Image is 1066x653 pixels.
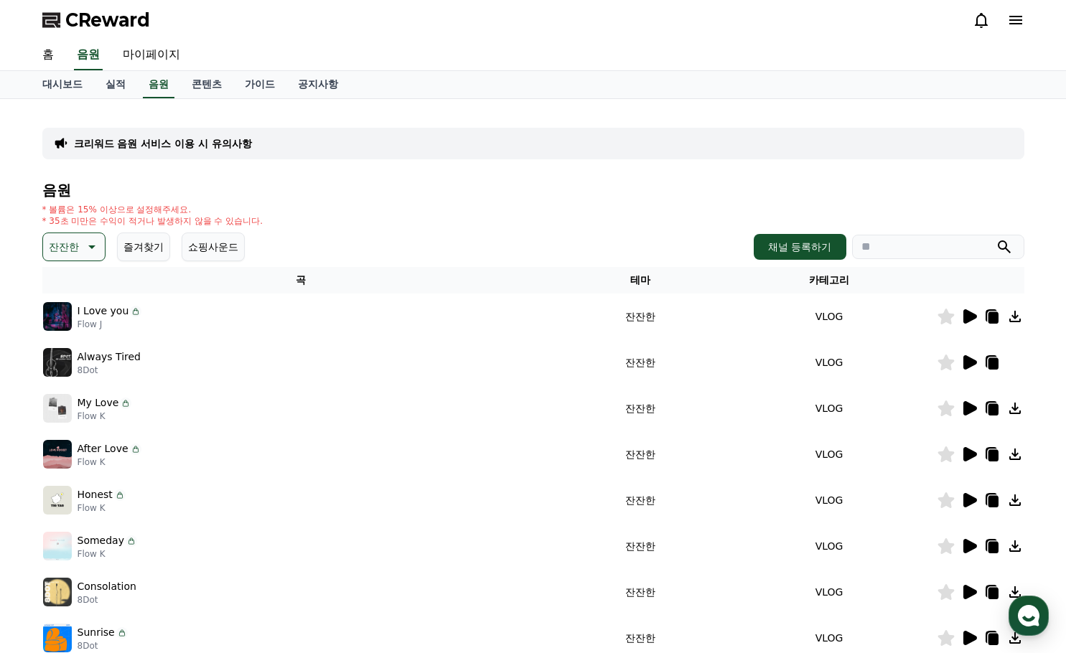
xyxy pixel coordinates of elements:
a: 홈 [31,40,65,70]
td: VLOG [722,293,937,339]
img: music [43,394,72,423]
a: 음원 [74,40,103,70]
td: 잔잔한 [559,477,722,523]
a: 마이페이지 [111,40,192,70]
th: 테마 [559,267,722,293]
p: Always Tired [78,349,141,365]
p: My Love [78,395,119,410]
p: Someday [78,533,124,548]
p: * 35초 미만은 수익이 적거나 발생하지 않을 수 있습니다. [42,215,263,227]
a: 가이드 [233,71,286,98]
a: CReward [42,9,150,32]
img: music [43,578,72,606]
p: 8Dot [78,640,128,652]
p: Sunrise [78,625,115,640]
p: I Love you [78,304,129,319]
td: VLOG [722,477,937,523]
td: 잔잔한 [559,431,722,477]
span: CReward [65,9,150,32]
td: 잔잔한 [559,339,722,385]
button: 채널 등록하기 [754,234,846,260]
a: 음원 [143,71,174,98]
a: 대시보드 [31,71,94,98]
a: 크리워드 음원 서비스 이용 시 유의사항 [74,136,252,151]
td: VLOG [722,431,937,477]
th: 카테고리 [722,267,937,293]
td: 잔잔한 [559,385,722,431]
img: music [43,440,72,469]
img: music [43,302,72,331]
img: music [43,348,72,377]
p: Flow K [78,548,137,560]
img: music [43,532,72,560]
p: Flow J [78,319,142,330]
td: VLOG [722,339,937,385]
td: 잔잔한 [559,523,722,569]
button: 잔잔한 [42,232,106,261]
td: 잔잔한 [559,569,722,615]
button: 쇼핑사운드 [182,232,245,261]
p: Flow K [78,502,126,514]
a: 실적 [94,71,137,98]
img: music [43,624,72,652]
a: 콘텐츠 [180,71,233,98]
p: Flow K [78,410,132,422]
td: VLOG [722,385,937,431]
img: music [43,486,72,515]
p: Consolation [78,579,136,594]
a: 공지사항 [286,71,350,98]
h4: 음원 [42,182,1024,198]
th: 곡 [42,267,559,293]
td: VLOG [722,569,937,615]
p: Flow K [78,456,141,468]
button: 즐겨찾기 [117,232,170,261]
p: 잔잔한 [49,237,79,257]
p: 8Dot [78,365,141,376]
p: Honest [78,487,113,502]
p: * 볼륨은 15% 이상으로 설정해주세요. [42,204,263,215]
p: After Love [78,441,128,456]
p: 8Dot [78,594,136,606]
td: VLOG [722,523,937,569]
td: 잔잔한 [559,293,722,339]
